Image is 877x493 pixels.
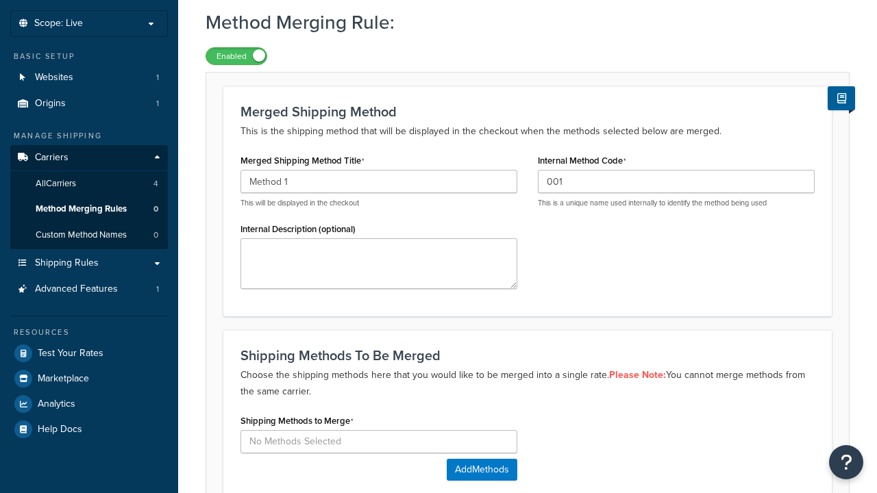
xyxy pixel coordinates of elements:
button: AddMethods [447,459,517,481]
span: Custom Method Names [36,229,127,241]
span: Test Your Rates [38,348,103,359]
li: Websites [10,65,168,90]
span: 4 [153,178,158,190]
p: This is the shipping method that will be displayed in the checkout when the methods selected belo... [240,123,815,140]
label: Shipping Methods to Merge [240,416,354,427]
span: Websites [35,72,73,84]
span: Carriers [35,152,69,164]
span: 0 [153,229,158,241]
label: Internal Description (optional) [240,224,356,234]
p: Choose the shipping methods here that you would like to be merged into a single rate. You cannot ... [240,367,815,400]
li: Carriers [10,145,168,249]
a: Websites1 [10,65,168,90]
p: This is a unique name used internally to identify the method being used [538,198,815,208]
a: Advanced Features1 [10,277,168,302]
button: Show Help Docs [828,86,855,110]
span: Scope: Live [34,18,83,29]
a: Marketplace [10,366,168,391]
a: AllCarriers4 [10,171,168,197]
label: Enabled [206,48,267,64]
h1: Method Merging Rule: [206,9,832,36]
strong: Please Note: [609,368,666,382]
h3: Shipping Methods To Be Merged [240,348,815,363]
div: Manage Shipping [10,130,168,142]
a: Shipping Rules [10,251,168,276]
a: Custom Method Names0 [10,223,168,248]
a: Test Your Rates [10,341,168,366]
label: Internal Method Code [538,155,626,166]
span: 1 [156,98,159,110]
li: Advanced Features [10,277,168,302]
span: 1 [156,72,159,84]
a: Carriers [10,145,168,170]
input: No Methods Selected [240,430,517,453]
span: Shipping Rules [35,257,99,269]
span: Marketplace [38,373,89,385]
a: Method Merging Rules0 [10,197,168,222]
li: Method Merging Rules [10,197,168,222]
li: Origins [10,91,168,116]
button: Open Resource Center [829,445,863,479]
label: Merged Shipping Method Title [240,155,365,166]
div: Basic Setup [10,51,168,62]
span: 0 [153,203,158,215]
span: Analytics [38,399,75,410]
li: Custom Method Names [10,223,168,248]
span: All Carriers [36,178,76,190]
div: Resources [10,327,168,338]
a: Analytics [10,392,168,416]
a: Origins1 [10,91,168,116]
h3: Merged Shipping Method [240,104,815,119]
span: Method Merging Rules [36,203,127,215]
a: Help Docs [10,417,168,442]
span: Help Docs [38,424,82,435]
span: 1 [156,283,159,295]
span: Origins [35,98,66,110]
p: This will be displayed in the checkout [240,198,517,208]
span: Advanced Features [35,283,118,295]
